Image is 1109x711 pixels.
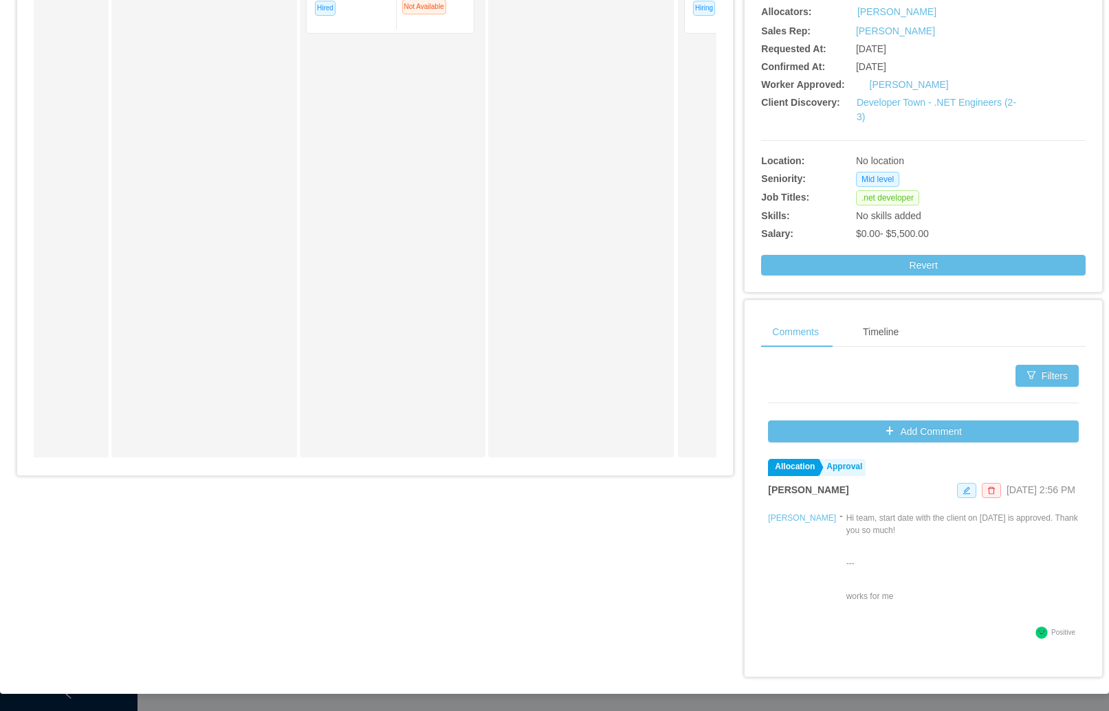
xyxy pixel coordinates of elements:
button: Revert [761,255,1086,275]
i: icon: edit [963,486,971,495]
button: icon: filterFilters [1015,365,1079,387]
a: [PERSON_NAME] [870,79,949,90]
span: [DATE] 2:56 PM [1007,484,1075,495]
b: Client Discovery: [761,97,839,108]
p: Hi team, start date with the client on [DATE] is approved. Thank you so much! [846,512,1079,537]
span: [DATE] [856,61,886,72]
div: Comments [761,317,830,348]
p: --- [846,557,1079,569]
div: - [839,509,843,623]
a: Approval [820,459,866,476]
span: Positive [1051,629,1075,636]
a: Developer Town - .NET Engineers (2-3) [857,97,1016,122]
div: No location [856,154,1018,168]
b: Seniority: [761,173,806,184]
b: Location: [761,155,804,166]
b: Salary: [761,228,793,239]
a: Allocation [768,459,818,476]
span: [DATE] [856,43,886,54]
p: works for me [846,590,1079,602]
a: [PERSON_NAME] [857,5,936,19]
a: [PERSON_NAME] [856,25,935,36]
b: Sales Rep: [761,25,811,36]
b: Confirmed At: [761,61,825,72]
b: Job Titles: [761,192,809,203]
b: Skills: [761,210,789,221]
b: Requested At: [761,43,826,54]
span: .net developer [856,190,919,205]
span: No skills added [856,210,921,221]
div: Timeline [852,317,910,348]
span: $0.00 - $5,500.00 [856,228,929,239]
span: Hiring [693,1,715,16]
b: Worker Approved: [761,79,844,90]
strong: [PERSON_NAME] [768,484,848,495]
span: Mid level [856,172,899,187]
span: Hired [315,1,336,16]
a: [PERSON_NAME] [768,513,836,523]
b: Allocators: [761,6,811,17]
button: icon: plusAdd Comment [768,420,1079,442]
i: icon: delete [987,486,996,495]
